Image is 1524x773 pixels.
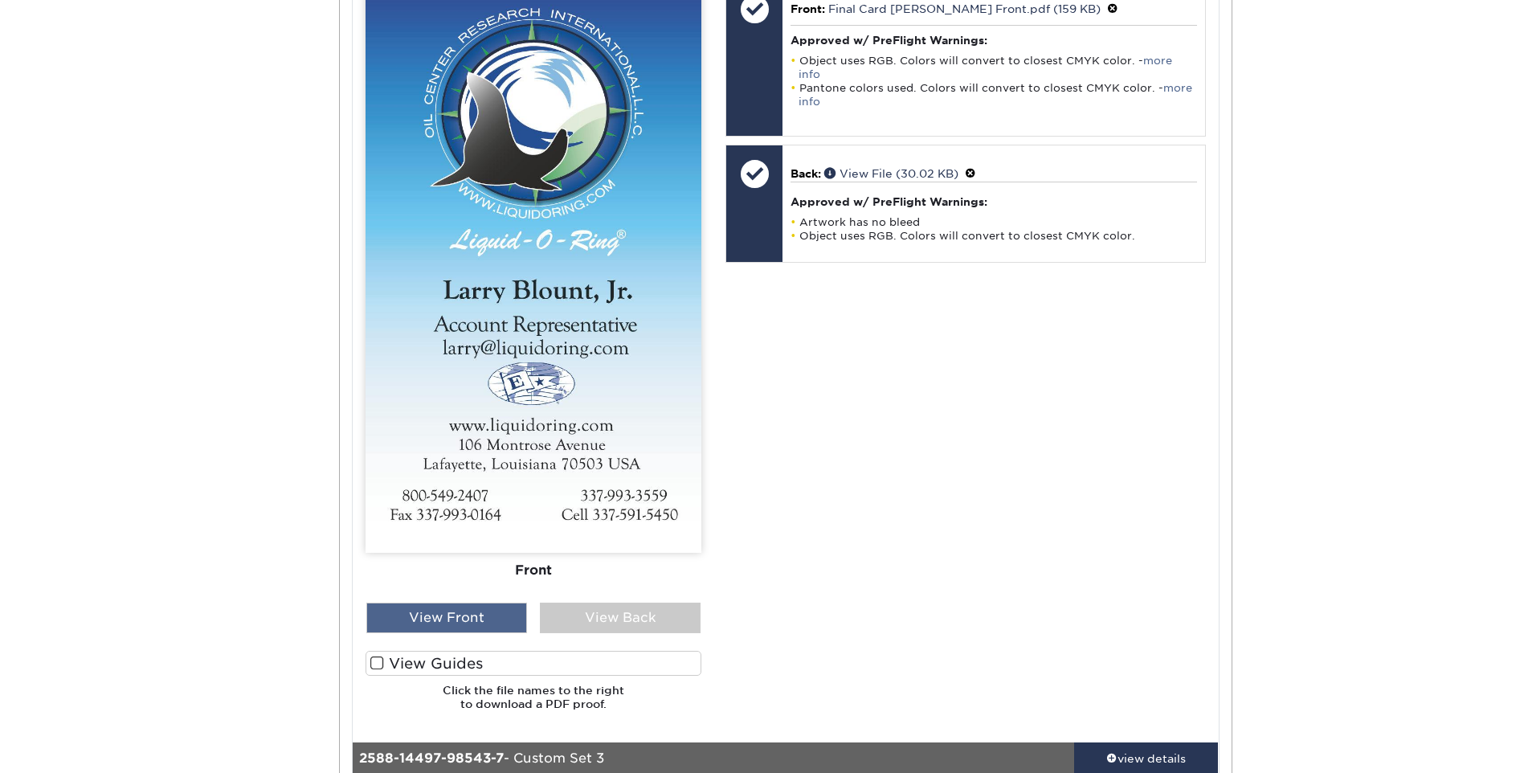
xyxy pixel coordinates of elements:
li: Object uses RGB. Colors will convert to closest CMYK color. - [791,54,1196,81]
div: View Back [540,603,701,633]
li: Object uses RGB. Colors will convert to closest CMYK color. [791,229,1196,243]
a: View File (30.02 KB) [824,167,958,180]
iframe: Google Customer Reviews [4,724,137,767]
span: Front: [791,2,825,15]
li: Artwork has no bleed [791,215,1196,229]
div: view details [1074,751,1219,767]
li: Pantone colors used. Colors will convert to closest CMYK color. - [791,81,1196,108]
label: View Guides [366,651,701,676]
a: more info [799,55,1172,80]
h4: Approved w/ PreFlight Warnings: [791,195,1196,208]
span: Back: [791,167,821,180]
h6: Click the file names to the right to download a PDF proof. [366,684,701,723]
div: View Front [366,603,527,633]
h4: Approved w/ PreFlight Warnings: [791,34,1196,47]
strong: 2588-14497-98543-7 [359,751,504,766]
div: Front [366,553,701,588]
a: more info [799,82,1192,108]
a: Final Card [PERSON_NAME] Front.pdf (159 KB) [828,2,1101,15]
